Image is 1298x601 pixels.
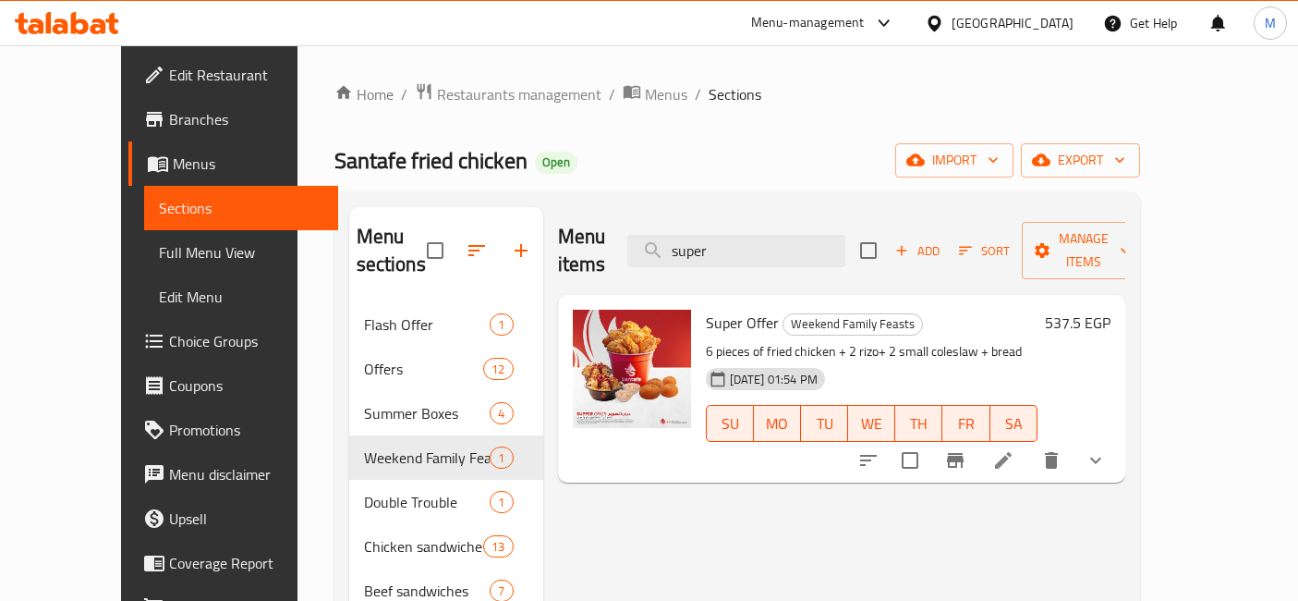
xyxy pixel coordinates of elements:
div: items [490,491,513,513]
div: items [490,447,513,469]
span: Weekend Family Feasts [783,313,922,335]
span: 12 [484,361,512,378]
span: Choice Groups [169,330,323,352]
div: Chicken sandwiches13 [349,524,543,569]
h6: 537.5 EGP [1045,310,1110,336]
button: delete [1029,438,1074,483]
span: Sections [159,197,323,219]
span: Double Trouble [364,491,491,513]
span: Coupons [169,374,323,397]
span: Menus [645,83,687,105]
span: Add [892,240,942,262]
span: Branches [169,108,323,130]
span: Upsell [169,508,323,530]
div: Menu-management [751,12,865,34]
span: import [910,149,999,172]
svg: Show Choices [1085,449,1107,472]
span: MO [761,411,794,437]
a: Menus [128,141,338,186]
li: / [695,83,701,105]
div: Offers12 [349,347,543,391]
div: Open [535,152,577,174]
span: SA [998,411,1030,437]
a: Menu disclaimer [128,452,338,497]
span: TU [808,411,841,437]
a: Choice Groups [128,319,338,363]
a: Upsell [128,497,338,541]
button: Add section [499,228,543,273]
button: import [895,143,1013,178]
button: export [1021,143,1140,178]
button: Sort [954,237,1014,265]
button: SA [990,405,1037,442]
span: 7 [491,583,512,600]
a: Coverage Report [128,541,338,585]
nav: breadcrumb [334,82,1140,106]
a: Promotions [128,408,338,452]
button: TH [895,405,942,442]
img: Super Offer [573,310,691,428]
span: Menus [173,153,323,175]
button: sort-choices [846,438,891,483]
span: Edit Menu [159,286,323,308]
div: items [490,402,513,424]
span: Sections [709,83,761,105]
div: Summer Boxes4 [349,391,543,435]
span: Chicken sandwiches [364,535,484,558]
span: Sort sections [455,228,499,273]
span: WE [855,411,888,437]
a: Edit Restaurant [128,53,338,97]
span: [DATE] 01:54 PM [722,371,825,388]
span: Edit Restaurant [169,64,323,86]
span: Flash Offer [364,313,491,336]
span: 1 [491,494,512,511]
span: Summer Boxes [364,402,491,424]
span: Super Offer [706,309,779,337]
a: Home [334,83,394,105]
span: 1 [491,316,512,334]
button: TU [801,405,848,442]
input: search [627,235,845,267]
div: Offers [364,358,484,380]
span: export [1036,149,1125,172]
button: Add [888,237,947,265]
button: SU [706,405,754,442]
span: 13 [484,538,512,556]
span: Full Menu View [159,241,323,264]
a: Edit Menu [144,275,338,319]
span: Santafe fried chicken [334,140,528,181]
div: items [483,535,513,558]
span: Restaurants management [437,83,601,105]
span: Select section [849,231,888,270]
button: Branch-specific-item [933,438,977,483]
span: Add item [888,237,947,265]
h2: Menu items [558,223,606,278]
span: Sort [959,240,1010,262]
span: M [1265,13,1276,33]
button: MO [754,405,801,442]
div: items [490,313,513,336]
span: Select all sections [416,231,455,270]
span: TH [903,411,935,437]
div: Double Trouble1 [349,480,543,524]
div: Weekend Family Feasts1 [349,435,543,480]
span: SU [714,411,746,437]
button: show more [1074,438,1118,483]
span: Weekend Family Feasts [364,447,491,469]
li: / [609,83,615,105]
span: FR [950,411,982,437]
a: Coupons [128,363,338,408]
a: Restaurants management [415,82,601,106]
h2: Menu sections [357,223,427,278]
span: Menu disclaimer [169,463,323,485]
div: Weekend Family Feasts [782,313,923,336]
li: / [401,83,407,105]
p: 6 pieces of fried chicken + 2 rizo+ 2 small coleslaw + bread [706,340,1037,363]
button: Manage items [1022,222,1146,279]
span: Open [535,154,577,170]
a: Branches [128,97,338,141]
